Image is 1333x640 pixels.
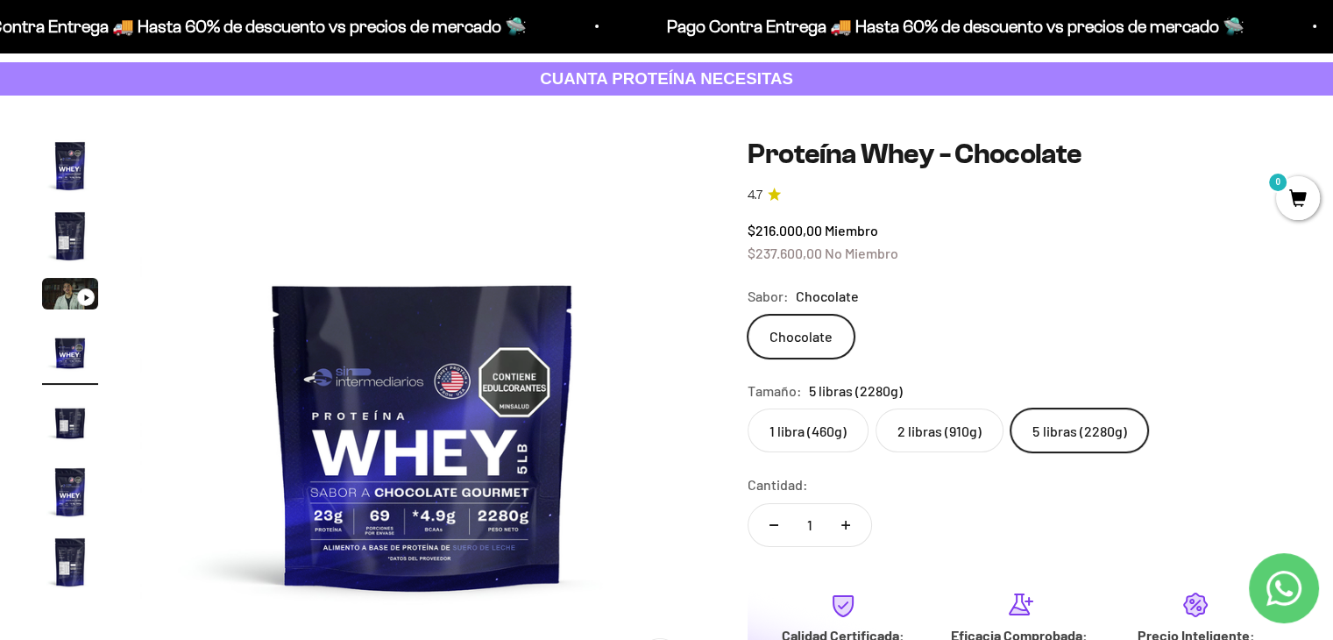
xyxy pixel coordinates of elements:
[42,138,98,194] img: Proteína Whey - Chocolate
[42,324,98,380] img: Proteína Whey - Chocolate
[660,12,1237,40] p: Pago Contra Entrega 🚚 Hasta 60% de descuento vs precios de mercado 🛸
[42,278,98,315] button: Ir al artículo 3
[748,473,808,496] label: Cantidad:
[42,464,98,520] img: Proteína Whey - Chocolate
[42,464,98,525] button: Ir al artículo 6
[796,285,859,308] span: Chocolate
[748,285,789,308] legend: Sabor:
[748,380,802,402] legend: Tamaño:
[748,245,822,261] span: $237.600,00
[42,394,98,455] button: Ir al artículo 5
[820,504,871,546] button: Aumentar cantidad
[748,186,1291,205] a: 4.74.7 de 5.0 estrellas
[825,222,878,238] span: Miembro
[42,138,98,199] button: Ir al artículo 1
[748,504,799,546] button: Reducir cantidad
[42,324,98,385] button: Ir al artículo 4
[809,380,903,402] span: 5 libras (2280g)
[42,534,98,595] button: Ir al artículo 7
[42,394,98,450] img: Proteína Whey - Chocolate
[42,208,98,264] img: Proteína Whey - Chocolate
[42,208,98,269] button: Ir al artículo 2
[42,534,98,590] img: Proteína Whey - Chocolate
[1276,190,1320,210] a: 0
[1267,172,1288,193] mark: 0
[825,245,898,261] span: No Miembro
[748,222,822,238] span: $216.000,00
[748,138,1291,171] h1: Proteína Whey - Chocolate
[748,186,762,205] span: 4.7
[540,69,793,88] strong: CUANTA PROTEÍNA NECESITAS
